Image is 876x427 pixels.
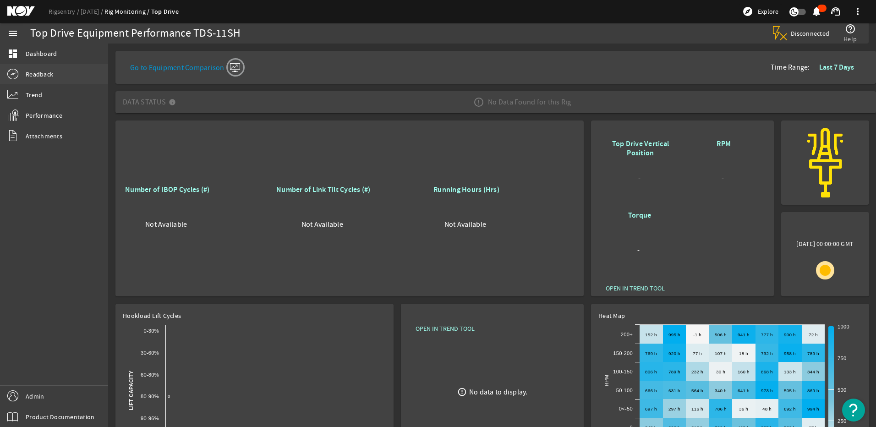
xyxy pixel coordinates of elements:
b: Top Drive Vertical Position [612,139,669,158]
span: Not Available [301,220,343,229]
span: - [637,246,640,255]
text: 994 h [807,406,819,411]
text: Lift Capacity [128,371,134,411]
text: 344 h [807,369,819,374]
text: 506 h [715,332,727,337]
text: 666 h [645,388,657,393]
text: 72 h [809,332,818,337]
mat-icon: error_outline [457,387,467,397]
text: 505 h [784,388,796,393]
span: Readback [26,70,53,79]
text: 0-30% [143,328,159,334]
text: 941 h [738,332,750,337]
text: 152 h [645,332,657,337]
text: -1 h [693,332,701,337]
text: 973 h [761,388,773,393]
b: Running Hours (Hrs) [433,185,499,194]
text: 868 h [761,369,773,374]
text: 806 h [645,369,657,374]
text: 1000 [838,324,849,329]
mat-icon: notifications [811,6,822,17]
text: 250 [838,418,846,424]
span: Not Available [145,220,187,229]
text: 500 [838,387,846,393]
text: 789 h [807,351,819,356]
div: Time Range: [771,59,869,76]
mat-icon: menu [7,28,18,39]
text: 297 h [668,406,680,411]
span: - [638,174,641,183]
text: 692 h [784,406,796,411]
text: 920 h [668,351,680,356]
text: 958 h [784,351,796,356]
text: 90-96% [141,416,159,421]
span: Dashboard [26,49,57,58]
span: Admin [26,392,44,401]
text: 107 h [715,351,727,356]
img: rigsentry-icon-topdrive.png [788,128,862,197]
button: OPEN IN TREND TOOL [598,280,672,296]
text: 48 h [762,406,772,411]
span: Not Available [444,220,486,229]
text: 116 h [691,406,703,411]
a: [DATE] [81,7,104,16]
span: Trend [26,90,42,99]
a: Rig Monitoring [104,7,151,16]
text: 786 h [715,406,727,411]
span: Attachments [26,131,62,141]
text: 30-60% [141,350,159,356]
text: 50-100 [616,388,633,393]
mat-icon: support_agent [830,6,841,17]
span: Performance [26,111,62,120]
span: OPEN IN TREND TOOL [416,324,475,333]
span: Explore [758,7,778,16]
text: 750 [838,356,846,361]
mat-panel-title: Data Status [123,89,180,115]
button: Last 7 Days [812,59,861,76]
button: Open Resource Center [842,399,865,422]
text: 0<-50 [619,406,633,411]
button: OPEN IN TREND TOOL [408,320,482,337]
text: 232 h [691,369,703,374]
text: 995 h [668,332,680,337]
span: Help [843,34,857,44]
text: 564 h [691,388,703,393]
text: 60-80% [141,372,159,378]
mat-expansion-panel-header: Data StatusNo Data Found for this Rig [115,91,876,113]
span: Product Documentation [26,412,94,422]
text: 789 h [668,369,680,374]
text: 869 h [807,388,819,393]
text: 200+ [621,332,633,337]
button: Explore [739,4,782,19]
text: 18 h [739,351,748,356]
text: 77 h [693,351,702,356]
mat-icon: help_outline [845,23,856,34]
a: Top Drive [151,7,179,16]
text: RPM [604,375,609,387]
span: - [722,174,724,183]
text: 631 h [668,388,680,393]
text: 697 h [645,406,657,411]
text: 732 h [761,351,773,356]
text: 133 h [784,369,796,374]
div: No data to display. [469,387,528,396]
text: 160 h [738,369,750,374]
div: No Data Found for this Rig [466,89,579,115]
text: 340 h [715,388,727,393]
text: 900 h [784,332,796,337]
text: 0 [168,394,170,399]
button: more_vert [847,0,869,22]
b: RPM [717,139,731,148]
text: 36 h [739,406,748,411]
text: 769 h [645,351,657,356]
text: 80-90% [141,394,159,399]
text: 777 h [761,332,773,337]
span: [DATE] 00:00:00 GMT [796,239,854,252]
a: Go to Equipment Comparison [130,56,243,75]
mat-icon: dashboard [7,48,18,59]
span: Heat Map [598,312,625,320]
b: Number of IBOP Cycles (#) [125,185,209,194]
b: Number of Link Tilt Cycles (#) [276,185,371,194]
span: Disconnected [791,29,830,38]
text: 641 h [738,388,750,393]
